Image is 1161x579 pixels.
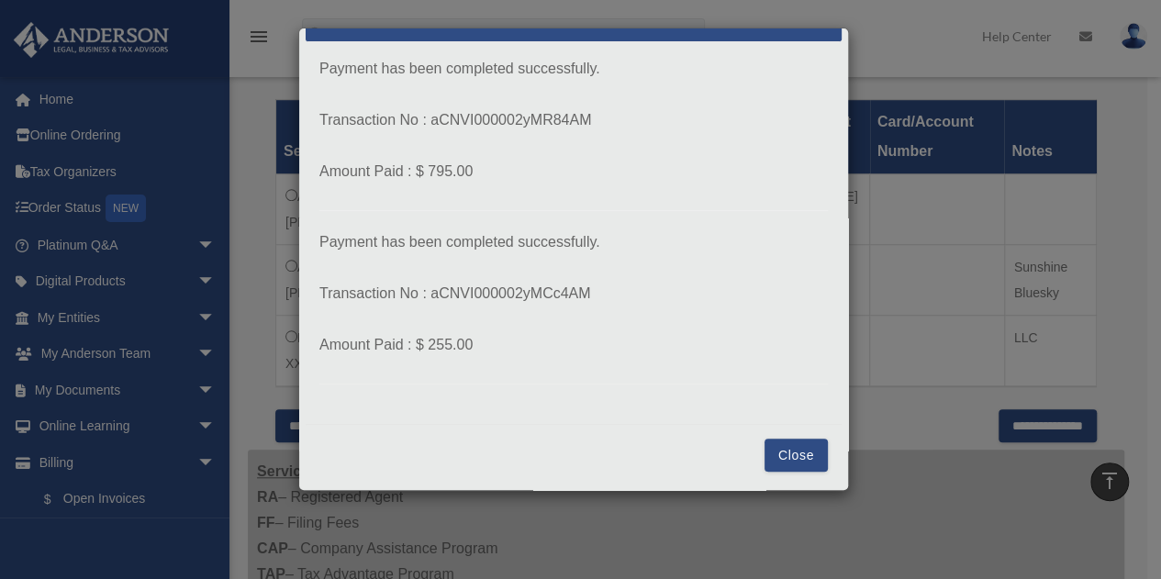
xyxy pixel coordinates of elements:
p: Payment has been completed successfully. [319,229,828,255]
p: Payment has been completed successfully. [319,56,828,82]
p: Transaction No : aCNVI000002yMCc4AM [319,281,828,306]
p: Transaction No : aCNVI000002yMR84AM [319,107,828,133]
button: Close [765,439,828,472]
p: Amount Paid : $ 795.00 [319,159,828,184]
p: Amount Paid : $ 255.00 [319,332,828,358]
